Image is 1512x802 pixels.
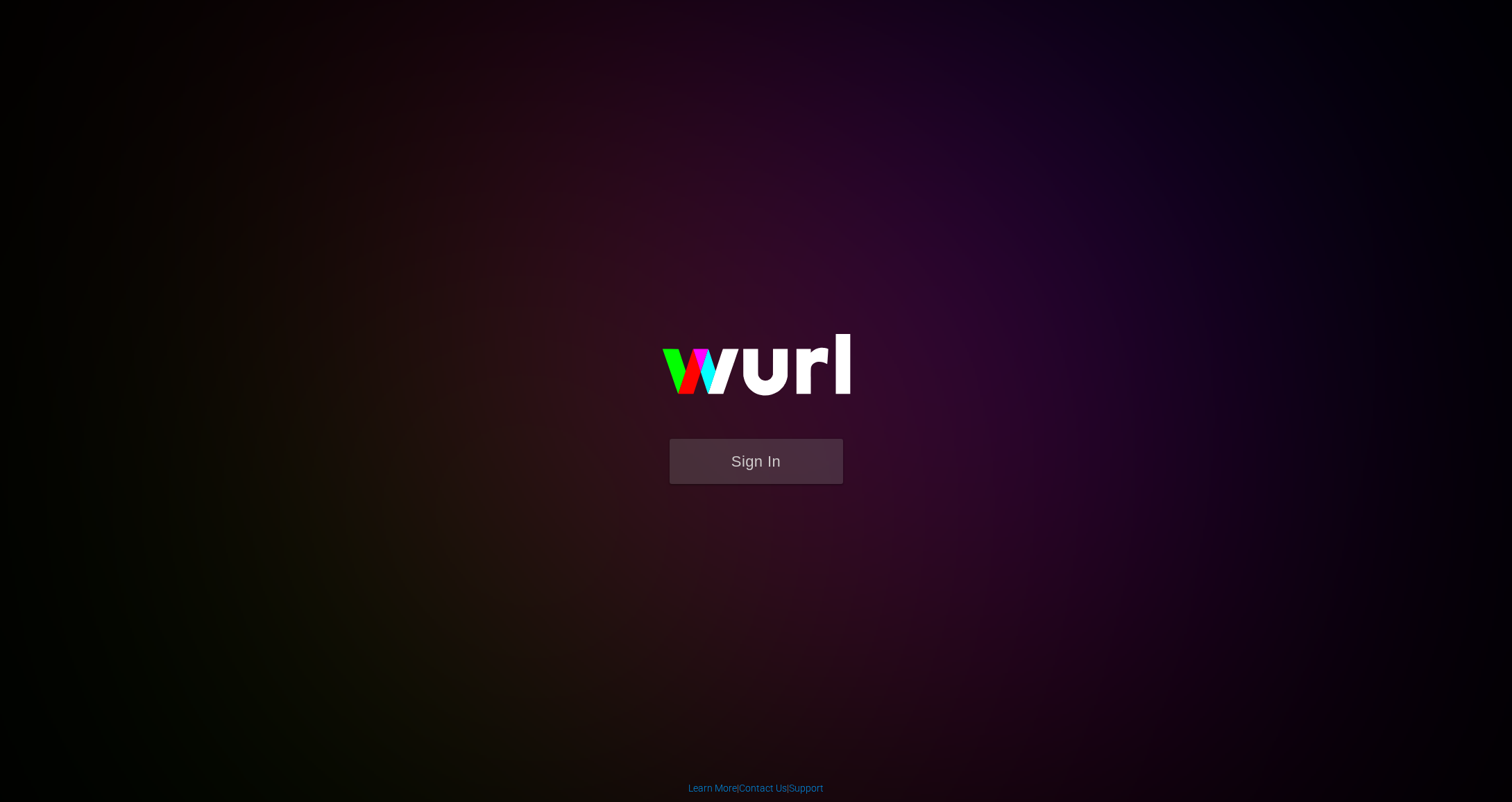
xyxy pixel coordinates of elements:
button: Sign In [670,439,843,484]
div: | | [688,781,824,795]
a: Support [789,783,824,794]
a: Learn More [688,783,737,794]
a: Contact Us [739,783,787,794]
img: wurl-logo-on-black-223613ac3d8ba8fe6dc639794a292ebdb59501304c7dfd60c99c58986ef67473.svg [618,304,895,439]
